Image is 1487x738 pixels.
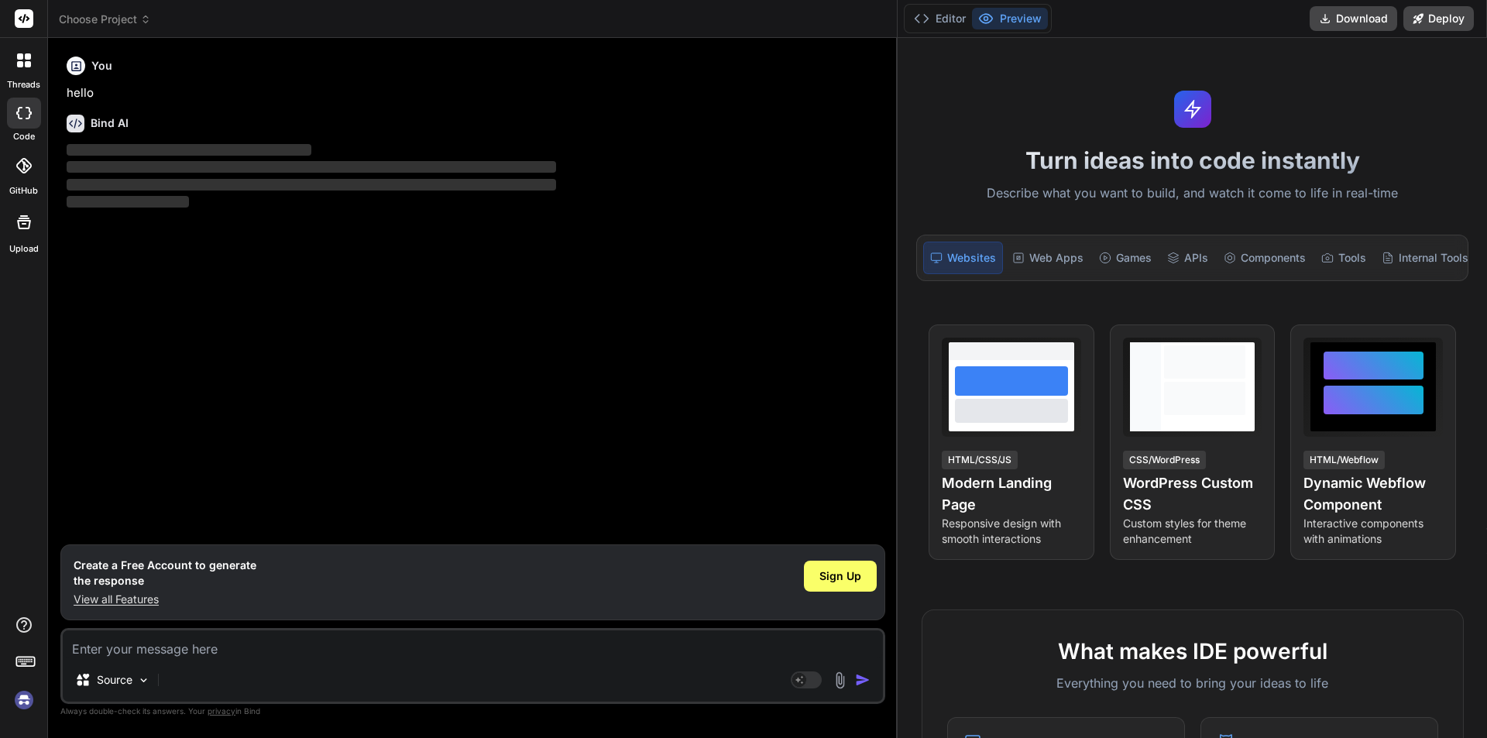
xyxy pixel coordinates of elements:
label: code [13,130,35,143]
img: signin [11,687,37,713]
div: HTML/Webflow [1303,451,1385,469]
div: Internal Tools [1375,242,1475,274]
p: Custom styles for theme enhancement [1123,516,1262,547]
h6: Bind AI [91,115,129,131]
button: Editor [908,8,972,29]
label: Upload [9,242,39,256]
span: ‌ [67,179,556,191]
button: Download [1310,6,1397,31]
p: Responsive design with smooth interactions [942,516,1081,547]
p: Source [97,672,132,688]
div: Components [1217,242,1312,274]
h4: Dynamic Webflow Component [1303,472,1443,516]
div: APIs [1161,242,1214,274]
div: HTML/CSS/JS [942,451,1018,469]
p: Interactive components with animations [1303,516,1443,547]
h2: What makes IDE powerful [947,635,1438,668]
h1: Create a Free Account to generate the response [74,558,256,589]
h4: Modern Landing Page [942,472,1081,516]
span: Choose Project [59,12,151,27]
img: attachment [831,671,849,689]
p: hello [67,84,882,102]
button: Preview [972,8,1048,29]
span: ‌ [67,144,311,156]
div: Web Apps [1006,242,1090,274]
button: Deploy [1403,6,1474,31]
h6: You [91,58,112,74]
div: Games [1093,242,1158,274]
span: Sign Up [819,568,861,584]
div: CSS/WordPress [1123,451,1206,469]
h1: Turn ideas into code instantly [907,146,1478,174]
label: threads [7,78,40,91]
img: Pick Models [137,674,150,687]
div: Websites [923,242,1003,274]
p: Everything you need to bring your ideas to life [947,674,1438,692]
p: Describe what you want to build, and watch it come to life in real-time [907,184,1478,204]
span: ‌ [67,161,556,173]
p: Always double-check its answers. Your in Bind [60,704,885,719]
label: GitHub [9,184,38,197]
span: ‌ [67,196,189,208]
span: privacy [208,706,235,716]
img: icon [855,672,871,688]
h4: WordPress Custom CSS [1123,472,1262,516]
div: Tools [1315,242,1372,274]
p: View all Features [74,592,256,607]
